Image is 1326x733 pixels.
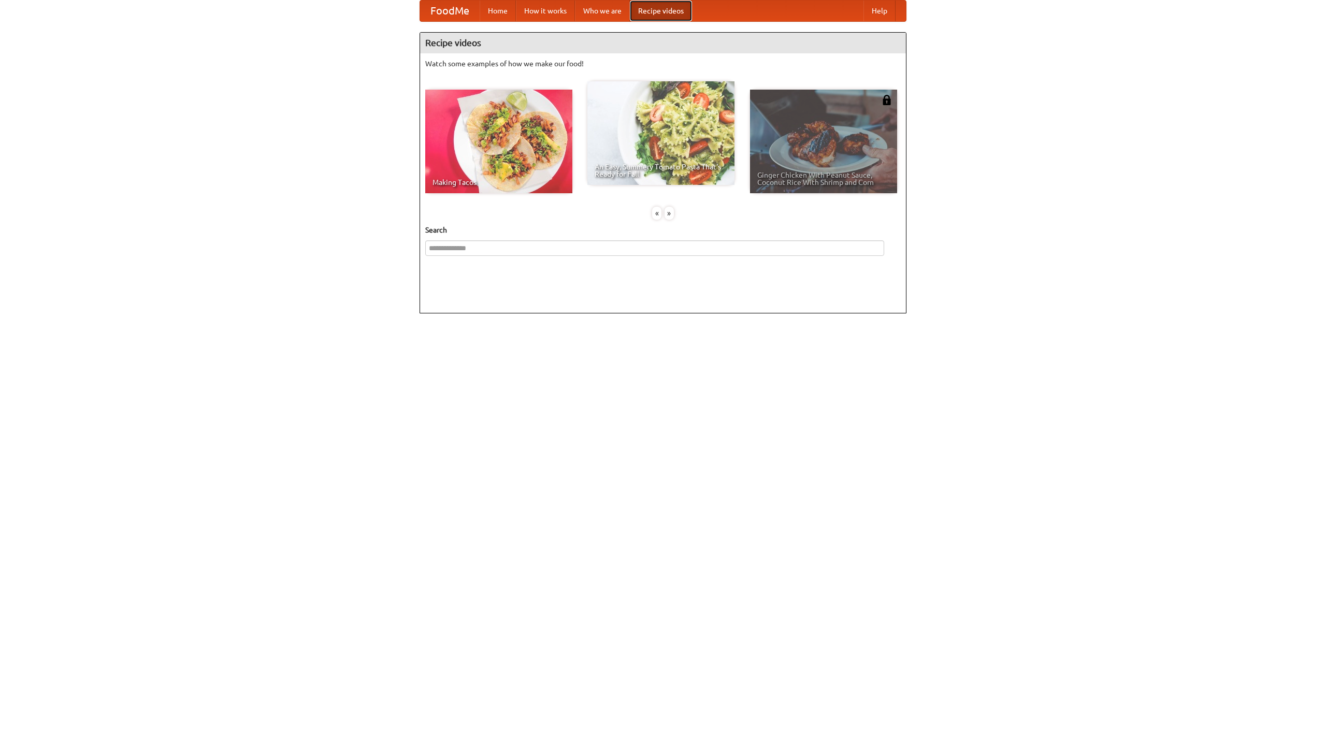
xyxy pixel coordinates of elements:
a: Recipe videos [630,1,692,21]
img: 483408.png [882,95,892,105]
p: Watch some examples of how we make our food! [425,59,901,69]
h5: Search [425,225,901,235]
div: » [665,207,674,220]
a: Home [480,1,516,21]
div: « [652,207,661,220]
a: An Easy, Summery Tomato Pasta That's Ready for Fall [587,81,734,185]
a: FoodMe [420,1,480,21]
span: An Easy, Summery Tomato Pasta That's Ready for Fall [595,163,727,178]
a: Who we are [575,1,630,21]
a: Help [863,1,896,21]
h4: Recipe videos [420,33,906,53]
a: Making Tacos [425,90,572,193]
a: How it works [516,1,575,21]
span: Making Tacos [433,179,565,186]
